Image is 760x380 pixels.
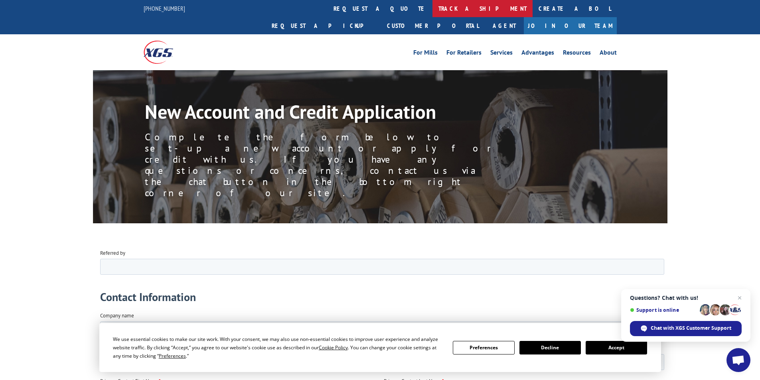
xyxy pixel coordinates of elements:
[284,194,331,201] span: Primary Contact Email
[381,17,485,34] a: Customer Portal
[630,295,742,301] span: Questions? Chat with us!
[113,335,443,360] div: We use essential cookies to make our site work. With your consent, we may also use non-essential ...
[413,49,438,58] a: For Mills
[446,49,482,58] a: For Retailers
[284,128,342,135] span: Primary Contact Last Name
[319,344,348,351] span: Cookie Policy
[159,352,186,359] span: Preferences
[630,321,742,336] div: Chat with XGS Customer Support
[99,323,661,372] div: Cookie Consent Prompt
[726,348,750,372] div: Open chat
[284,161,379,168] span: Who do you report to within your company?
[485,17,524,34] a: Agent
[189,292,217,299] span: State/Region
[600,49,617,58] a: About
[453,341,514,354] button: Preferences
[524,17,617,34] a: Join Our Team
[735,293,744,303] span: Close chat
[490,49,513,58] a: Services
[630,307,697,313] span: Support is online
[284,96,294,102] span: DBA
[586,341,647,354] button: Accept
[266,17,381,34] a: Request a pickup
[521,49,554,58] a: Advantages
[519,341,581,354] button: Decline
[378,292,403,299] span: Postal code
[651,325,731,332] span: Chat with XGS Customer Support
[563,49,591,58] a: Resources
[144,4,185,12] a: [PHONE_NUMBER]
[145,132,504,199] p: Complete the form below to set-up a new account or apply for credit with us. If you have any ques...
[145,102,504,125] h1: New Account and Credit Application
